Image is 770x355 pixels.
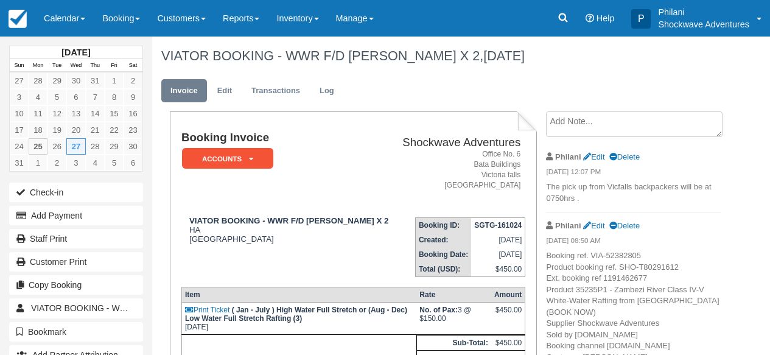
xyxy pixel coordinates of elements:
[609,221,640,230] a: Delete
[546,181,720,204] p: The pick up from Vicfalls backpackers will be at 0750hrs .
[47,138,66,155] a: 26
[47,155,66,171] a: 2
[86,89,105,105] a: 7
[29,89,47,105] a: 4
[105,122,124,138] a: 22
[471,247,525,262] td: [DATE]
[181,132,394,144] h1: Booking Invoice
[10,155,29,171] a: 31
[47,105,66,122] a: 12
[471,233,525,247] td: [DATE]
[29,138,47,155] a: 25
[9,252,143,272] a: Customer Print
[583,221,604,230] a: Edit
[9,183,143,202] button: Check-in
[124,89,142,105] a: 9
[185,306,407,323] strong: ( Jan - July ) High Water Full Stretch or (Aug - Dec) Low Water Full Stretch Rafting (3)
[66,138,85,155] a: 27
[9,10,27,28] img: checkfront-main-nav-mini-logo.png
[161,79,207,103] a: Invoice
[586,14,594,23] i: Help
[66,89,85,105] a: 6
[31,303,296,313] span: VIATOR BOOKING - WWR F/[PERSON_NAME], [PERSON_NAME] 4
[105,72,124,89] a: 1
[86,72,105,89] a: 31
[416,303,491,335] td: 3 @ $150.00
[105,138,124,155] a: 29
[491,336,525,351] td: $450.00
[597,13,615,23] span: Help
[474,221,522,230] strong: SGTG-161024
[416,336,491,351] th: Sub-Total:
[609,152,640,161] a: Delete
[105,155,124,171] a: 5
[555,152,581,161] strong: Philani
[29,72,47,89] a: 28
[47,59,66,72] th: Tue
[10,138,29,155] a: 24
[161,49,721,63] h1: VIATOR BOOKING - WWR F/D [PERSON_NAME] X 2,
[185,306,229,314] a: Print Ticket
[66,59,85,72] th: Wed
[9,206,143,225] button: Add Payment
[61,47,90,57] strong: [DATE]
[415,262,471,277] th: Total (USD):
[66,155,85,171] a: 3
[491,287,525,303] th: Amount
[181,287,416,303] th: Item
[658,6,749,18] p: Philani
[10,122,29,138] a: 17
[105,59,124,72] th: Fri
[105,89,124,105] a: 8
[47,72,66,89] a: 29
[9,298,143,318] a: VIATOR BOOKING - WWR F/[PERSON_NAME], [PERSON_NAME] 4
[415,233,471,247] th: Created:
[483,48,525,63] span: [DATE]
[416,287,491,303] th: Rate
[10,89,29,105] a: 3
[242,79,309,103] a: Transactions
[399,149,521,191] address: Office No. 6 Bata Buildings Victoria falls [GEOGRAPHIC_DATA]
[29,59,47,72] th: Mon
[182,148,273,169] em: ACCOUNTS
[631,9,651,29] div: P
[29,155,47,171] a: 1
[494,306,522,324] div: $450.00
[546,236,720,249] em: [DATE] 08:50 AM
[399,136,521,149] h2: Shockwave Adventures
[181,216,394,244] div: HA [GEOGRAPHIC_DATA]
[189,216,389,225] strong: VIATOR BOOKING - WWR F/D [PERSON_NAME] X 2
[29,122,47,138] a: 18
[124,122,142,138] a: 23
[181,303,416,335] td: [DATE]
[105,105,124,122] a: 15
[124,105,142,122] a: 16
[415,218,471,233] th: Booking ID:
[124,138,142,155] a: 30
[10,59,29,72] th: Sun
[181,147,269,170] a: ACCOUNTS
[9,275,143,295] button: Copy Booking
[124,59,142,72] th: Sat
[29,105,47,122] a: 11
[47,89,66,105] a: 5
[310,79,343,103] a: Log
[9,322,143,342] button: Bookmark
[583,152,604,161] a: Edit
[124,72,142,89] a: 2
[658,18,749,30] p: Shockwave Adventures
[86,138,105,155] a: 28
[66,72,85,89] a: 30
[415,247,471,262] th: Booking Date:
[66,105,85,122] a: 13
[66,122,85,138] a: 20
[86,105,105,122] a: 14
[471,262,525,277] td: $450.00
[208,79,241,103] a: Edit
[86,155,105,171] a: 4
[10,105,29,122] a: 10
[419,306,458,314] strong: No. of Pax
[47,122,66,138] a: 19
[86,122,105,138] a: 21
[9,229,143,248] a: Staff Print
